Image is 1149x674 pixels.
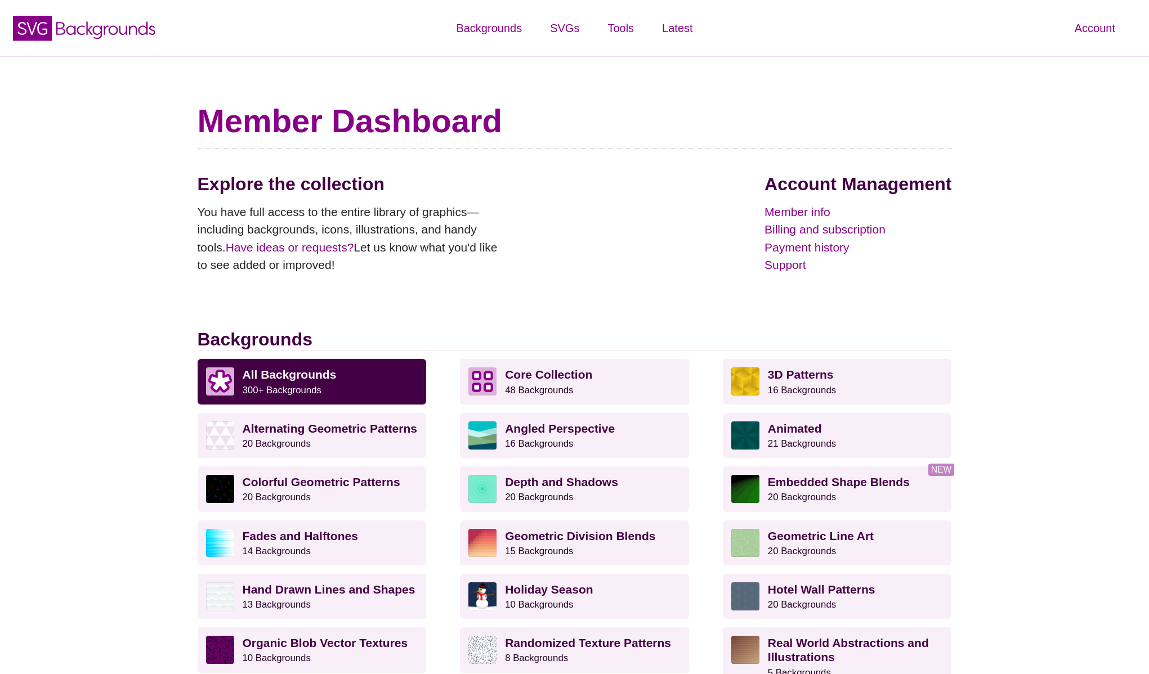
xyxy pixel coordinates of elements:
a: Embedded Shape Blends20 Backgrounds [723,466,952,511]
img: vector art snowman with black hat, branch arms, and carrot nose [468,582,497,610]
h2: Account Management [764,173,951,195]
strong: Hotel Wall Patterns [768,583,875,596]
small: 13 Backgrounds [243,599,311,610]
strong: Alternating Geometric Patterns [243,422,417,435]
small: 10 Backgrounds [243,653,311,663]
small: 20 Backgrounds [243,492,311,502]
a: Backgrounds [442,11,536,45]
a: All Backgrounds 300+ Backgrounds [198,359,427,404]
small: 21 Backgrounds [768,438,836,449]
a: Animated21 Backgrounds [723,413,952,458]
h1: Member Dashboard [198,101,952,141]
strong: Animated [768,422,822,435]
img: green rave light effect animated background [731,421,759,450]
h2: Backgrounds [198,329,952,351]
a: Colorful Geometric Patterns20 Backgrounds [198,466,427,511]
img: light purple and white alternating triangle pattern [206,421,234,450]
a: Tools [593,11,648,45]
a: Support [764,256,951,274]
strong: Depth and Shadows [505,475,618,488]
strong: All Backgrounds [243,368,337,381]
small: 20 Backgrounds [768,599,836,610]
p: You have full access to the entire library of graphics—including backgrounds, icons, illustration... [198,203,507,274]
a: Depth and Shadows20 Backgrounds [460,466,689,511]
a: Fades and Halftones14 Backgrounds [198,520,427,565]
strong: Core Collection [505,368,592,381]
small: 8 Backgrounds [505,653,568,663]
a: Angled Perspective16 Backgrounds [460,413,689,458]
a: Core Collection 48 Backgrounds [460,359,689,404]
img: red-to-yellow gradient large pixel grid [468,529,497,557]
img: green layered rings within rings [468,475,497,503]
img: blue lights stretching horizontally over white [206,529,234,557]
small: 15 Backgrounds [505,546,573,556]
a: Account [1061,11,1129,45]
strong: Fades and Halftones [243,529,358,542]
img: a rainbow pattern of outlined geometric shapes [206,475,234,503]
a: Member info [764,203,951,221]
img: intersecting outlined circles formation pattern [731,582,759,610]
h2: Explore the collection [198,173,507,195]
strong: Embedded Shape Blends [768,475,910,488]
small: 20 Backgrounds [768,546,836,556]
a: SVGs [536,11,593,45]
a: Hand Drawn Lines and Shapes13 Backgrounds [198,574,427,619]
strong: Holiday Season [505,583,593,596]
a: 3D Patterns16 Backgrounds [723,359,952,404]
a: Geometric Division Blends15 Backgrounds [460,520,689,565]
a: Organic Blob Vector Textures10 Backgrounds [198,627,427,672]
a: Alternating Geometric Patterns20 Backgrounds [198,413,427,458]
a: Geometric Line Art20 Backgrounds [723,520,952,565]
a: Billing and subscription [764,221,951,239]
a: Hotel Wall Patterns20 Backgrounds [723,574,952,619]
small: 16 Backgrounds [505,438,573,449]
small: 10 Backgrounds [505,599,573,610]
small: 14 Backgrounds [243,546,311,556]
small: 20 Backgrounds [505,492,573,502]
a: Payment history [764,239,951,257]
img: green to black rings rippling away from corner [731,475,759,503]
strong: Randomized Texture Patterns [505,636,671,649]
strong: Geometric Division Blends [505,529,655,542]
a: Have ideas or requests? [226,241,354,254]
img: white subtle wave background [206,582,234,610]
small: 16 Backgrounds [768,385,836,396]
a: Randomized Texture Patterns8 Backgrounds [460,627,689,672]
img: geometric web of connecting lines [731,529,759,557]
strong: Real World Abstractions and Illustrations [768,636,929,663]
small: 20 Backgrounds [768,492,836,502]
strong: Hand Drawn Lines and Shapes [243,583,415,596]
strong: Organic Blob Vector Textures [243,636,408,649]
a: Latest [648,11,707,45]
img: fancy golden cube pattern [731,367,759,396]
img: gray texture pattern on white [468,636,497,664]
img: Purple vector splotches [206,636,234,664]
strong: Angled Perspective [505,422,615,435]
strong: Geometric Line Art [768,529,874,542]
small: 300+ Backgrounds [243,385,321,396]
img: wooden floor pattern [731,636,759,664]
small: 20 Backgrounds [243,438,311,449]
a: Holiday Season10 Backgrounds [460,574,689,619]
strong: Colorful Geometric Patterns [243,475,400,488]
strong: 3D Patterns [768,368,834,381]
small: 48 Backgrounds [505,385,573,396]
img: abstract landscape with sky mountains and water [468,421,497,450]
